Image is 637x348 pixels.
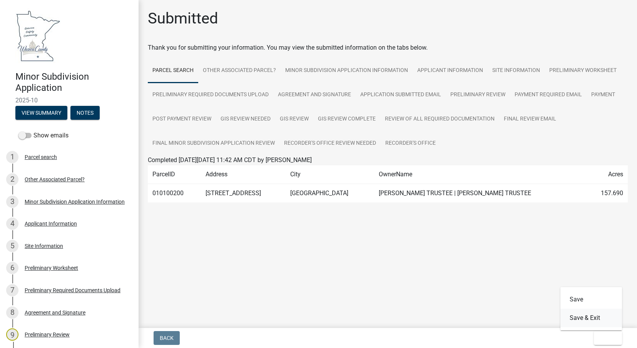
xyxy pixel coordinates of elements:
td: 157.690 [586,184,628,203]
a: GIS Review Complete [313,107,380,132]
div: 8 [6,306,18,319]
a: Site Information [488,59,545,83]
img: Waseca County, Minnesota [15,8,61,63]
td: Address [201,165,286,184]
a: Preliminary Required Documents Upload [148,83,273,107]
div: 3 [6,196,18,208]
div: 9 [6,328,18,341]
a: Minor Subdivision Application Information [281,59,413,83]
div: Other Associated Parcel? [25,177,85,182]
span: Exit [600,335,611,341]
h4: Minor Subdivision Application [15,71,132,94]
button: Save & Exit [560,309,622,327]
a: Recorder's Office Review Needed [279,131,381,156]
div: Exit [560,287,622,330]
a: Preliminary Review [446,83,510,107]
wm-modal-confirm: Summary [15,110,67,116]
a: Applicant Information [413,59,488,83]
td: Acres [586,165,628,184]
td: [GEOGRAPHIC_DATA] [286,184,374,203]
span: Completed [DATE][DATE] 11:42 AM CDT by [PERSON_NAME] [148,156,312,164]
div: Preliminary Review [25,332,70,337]
a: Final Review Email [499,107,561,132]
div: 1 [6,151,18,163]
div: Minor Subdivision Application Information [25,199,125,204]
a: GIS Review Needed [216,107,275,132]
a: Agreement and Signature [273,83,356,107]
button: Notes [70,106,100,120]
label: Show emails [18,131,69,140]
div: 5 [6,240,18,252]
div: 2 [6,173,18,186]
a: Final Minor Subdivision Application Review [148,131,279,156]
a: Other Associated Parcel? [198,59,281,83]
div: Agreement and Signature [25,310,85,315]
h1: Submitted [148,9,218,28]
div: Thank you for submitting your information. You may view the submitted information on the tabs below. [148,43,628,52]
button: Save [560,290,622,309]
div: Preliminary Required Documents Upload [25,288,120,293]
a: Recorder's Office [381,131,440,156]
a: Parcel search [148,59,198,83]
div: 4 [6,217,18,230]
button: Exit [594,331,622,345]
div: Site Information [25,243,63,249]
button: Back [154,331,180,345]
span: 2025-10 [15,97,123,104]
a: Payment Required Email [510,83,587,107]
div: Preliminary Worksheet [25,265,78,271]
div: 6 [6,262,18,274]
wm-modal-confirm: Notes [70,110,100,116]
td: OwnerName [374,165,586,184]
a: Review of all Required Documentation [380,107,499,132]
a: Payment [587,83,620,107]
div: Applicant Information [25,221,77,226]
div: Parcel search [25,154,57,160]
td: 010100200 [148,184,201,203]
div: 7 [6,284,18,296]
td: [STREET_ADDRESS] [201,184,286,203]
a: Post Payment Review [148,107,216,132]
a: Application Submitted Email [356,83,446,107]
span: Back [160,335,174,341]
td: City [286,165,374,184]
td: [PERSON_NAME] TRUSTEE | [PERSON_NAME] TRUSTEE [374,184,586,203]
a: GIS Review [275,107,313,132]
td: ParcelID [148,165,201,184]
a: Preliminary Worksheet [545,59,621,83]
button: View Summary [15,106,67,120]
